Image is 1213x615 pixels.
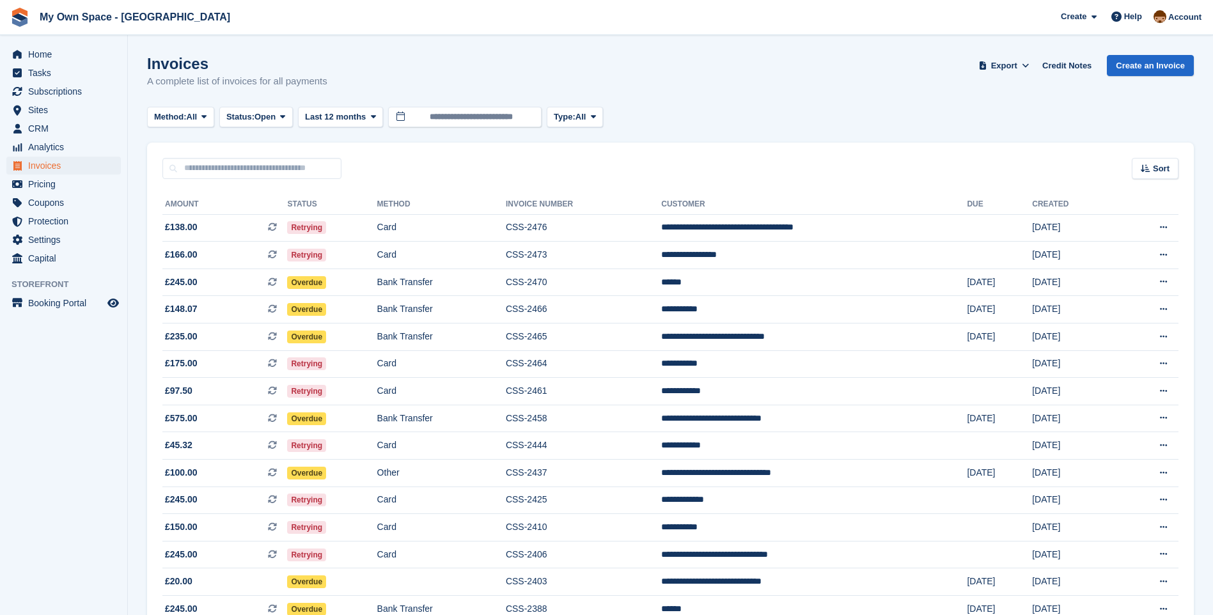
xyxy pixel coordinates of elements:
[28,157,105,175] span: Invoices
[6,101,121,119] a: menu
[377,432,506,460] td: Card
[187,111,198,123] span: All
[967,405,1032,432] td: [DATE]
[287,549,326,561] span: Retrying
[661,194,967,215] th: Customer
[377,378,506,405] td: Card
[1168,11,1201,24] span: Account
[35,6,235,27] a: My Own Space - [GEOGRAPHIC_DATA]
[377,541,506,568] td: Card
[165,548,198,561] span: £245.00
[506,568,661,596] td: CSS-2403
[147,107,214,128] button: Method: All
[506,541,661,568] td: CSS-2406
[967,568,1032,596] td: [DATE]
[967,194,1032,215] th: Due
[165,412,198,425] span: £575.00
[165,330,198,343] span: £235.00
[287,412,326,425] span: Overdue
[377,514,506,541] td: Card
[506,487,661,514] td: CSS-2425
[6,212,121,230] a: menu
[28,175,105,193] span: Pricing
[6,175,121,193] a: menu
[6,249,121,267] a: menu
[219,107,293,128] button: Status: Open
[1032,541,1116,568] td: [DATE]
[967,296,1032,323] td: [DATE]
[377,296,506,323] td: Bank Transfer
[28,194,105,212] span: Coupons
[967,269,1032,296] td: [DATE]
[165,520,198,534] span: £150.00
[1032,514,1116,541] td: [DATE]
[377,350,506,378] td: Card
[1032,269,1116,296] td: [DATE]
[1032,323,1116,351] td: [DATE]
[377,194,506,215] th: Method
[28,45,105,63] span: Home
[1124,10,1142,23] span: Help
[28,82,105,100] span: Subscriptions
[506,432,661,460] td: CSS-2444
[6,45,121,63] a: menu
[287,439,326,452] span: Retrying
[554,111,575,123] span: Type:
[162,194,287,215] th: Amount
[1032,432,1116,460] td: [DATE]
[506,514,661,541] td: CSS-2410
[287,467,326,479] span: Overdue
[1154,10,1166,23] img: Paula Harris
[377,214,506,242] td: Card
[6,157,121,175] a: menu
[1061,10,1086,23] span: Create
[506,214,661,242] td: CSS-2476
[28,120,105,137] span: CRM
[165,248,198,261] span: £166.00
[6,294,121,312] a: menu
[377,460,506,487] td: Other
[287,303,326,316] span: Overdue
[287,194,377,215] th: Status
[28,249,105,267] span: Capital
[254,111,276,123] span: Open
[287,357,326,370] span: Retrying
[575,111,586,123] span: All
[991,59,1017,72] span: Export
[165,439,192,452] span: £45.32
[1107,55,1194,76] a: Create an Invoice
[165,302,198,316] span: £148.07
[1032,405,1116,432] td: [DATE]
[6,120,121,137] a: menu
[506,242,661,269] td: CSS-2473
[547,107,603,128] button: Type: All
[506,350,661,378] td: CSS-2464
[28,64,105,82] span: Tasks
[165,384,192,398] span: £97.50
[506,323,661,351] td: CSS-2465
[28,231,105,249] span: Settings
[506,296,661,323] td: CSS-2466
[1032,568,1116,596] td: [DATE]
[377,242,506,269] td: Card
[1032,242,1116,269] td: [DATE]
[1032,460,1116,487] td: [DATE]
[305,111,366,123] span: Last 12 months
[976,55,1032,76] button: Export
[6,231,121,249] a: menu
[1037,55,1097,76] a: Credit Notes
[506,405,661,432] td: CSS-2458
[287,494,326,506] span: Retrying
[506,194,661,215] th: Invoice Number
[226,111,254,123] span: Status:
[28,212,105,230] span: Protection
[28,294,105,312] span: Booking Portal
[287,331,326,343] span: Overdue
[506,378,661,405] td: CSS-2461
[147,55,327,72] h1: Invoices
[506,460,661,487] td: CSS-2437
[106,295,121,311] a: Preview store
[165,357,198,370] span: £175.00
[377,487,506,514] td: Card
[287,575,326,588] span: Overdue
